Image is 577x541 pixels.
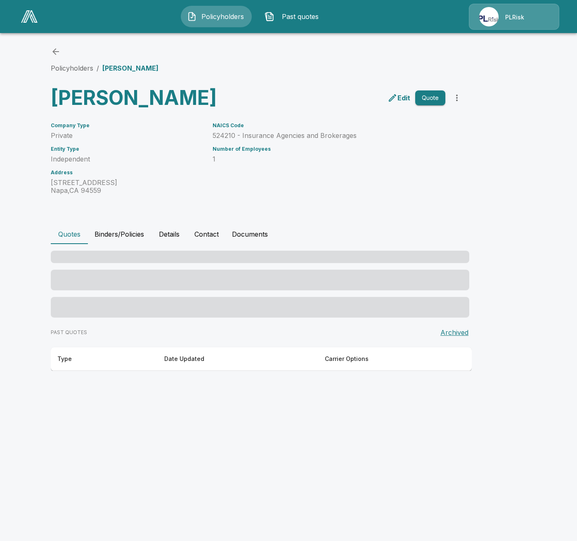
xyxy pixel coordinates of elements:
[181,6,252,27] button: Policyholders IconPolicyholders
[505,13,524,21] p: PLRisk
[265,12,274,21] img: Past quotes Icon
[278,12,323,21] span: Past quotes
[187,12,197,21] img: Policyholders Icon
[51,146,203,152] h6: Entity Type
[318,347,443,371] th: Carrier Options
[51,224,88,244] button: Quotes
[51,86,255,109] h3: [PERSON_NAME]
[258,6,329,27] button: Past quotes IconPast quotes
[213,146,445,152] h6: Number of Employees
[102,63,158,73] p: [PERSON_NAME]
[151,224,188,244] button: Details
[51,123,203,128] h6: Company Type
[51,47,61,57] a: back
[437,324,472,341] button: Archived
[397,93,410,103] p: Edit
[51,64,93,72] a: Policyholders
[51,155,203,163] p: Independent
[449,90,465,106] button: more
[51,224,526,244] div: policyholder tabs
[21,10,38,23] img: AA Logo
[200,12,246,21] span: Policyholders
[213,123,445,128] h6: NAICS Code
[213,132,445,140] p: 524210 - Insurance Agencies and Brokerages
[51,63,158,73] nav: breadcrumb
[479,7,499,26] img: Agency Icon
[51,179,203,195] p: [STREET_ADDRESS] Napa , CA 94559
[158,347,318,371] th: Date Updated
[225,224,274,244] button: Documents
[415,90,445,106] button: Quote
[469,4,559,30] a: Agency IconPLRisk
[188,224,225,244] button: Contact
[51,329,87,336] p: PAST QUOTES
[386,91,412,104] a: edit
[51,347,472,371] table: responsive table
[213,155,445,163] p: 1
[51,132,203,140] p: Private
[51,170,203,176] h6: Address
[97,63,99,73] li: /
[51,347,158,371] th: Type
[88,224,151,244] button: Binders/Policies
